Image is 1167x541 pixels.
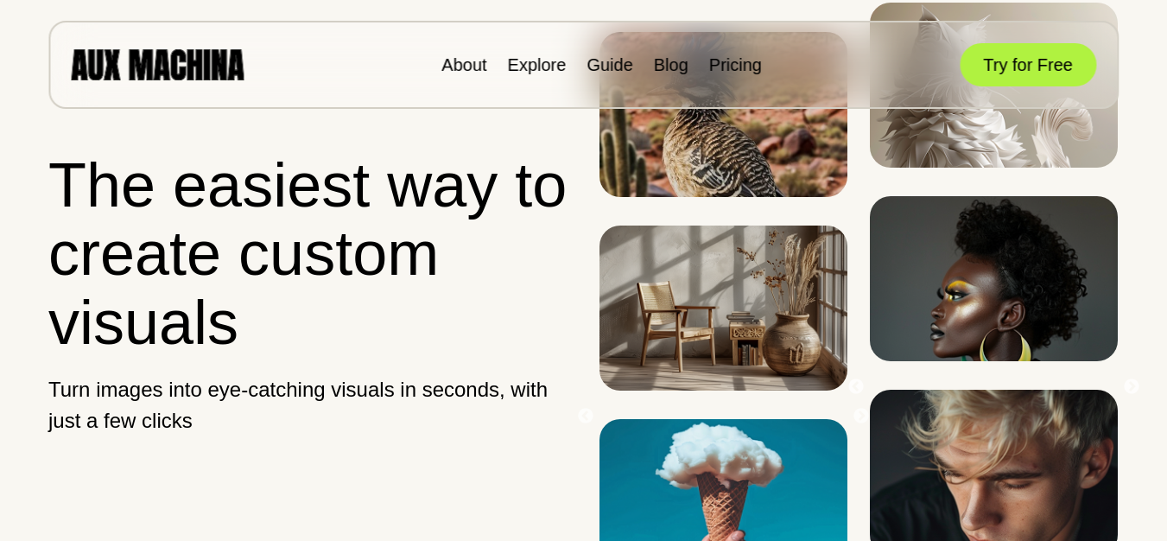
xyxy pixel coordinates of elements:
a: Pricing [709,55,762,74]
img: Image [599,32,847,197]
a: Blog [654,55,688,74]
img: Image [599,226,847,391]
a: About [441,55,486,74]
button: Previous [847,379,865,396]
a: Explore [508,55,567,74]
p: Turn images into eye-catching visuals in seconds, with just a few clicks [48,374,568,436]
img: AUX MACHINA [71,49,244,80]
img: Image [870,196,1118,361]
button: Try for Free [960,43,1096,86]
button: Previous [577,408,594,425]
button: Next [853,408,870,425]
button: Next [1123,379,1140,396]
h1: The easiest way to create custom visuals [48,151,568,357]
a: Guide [587,55,632,74]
